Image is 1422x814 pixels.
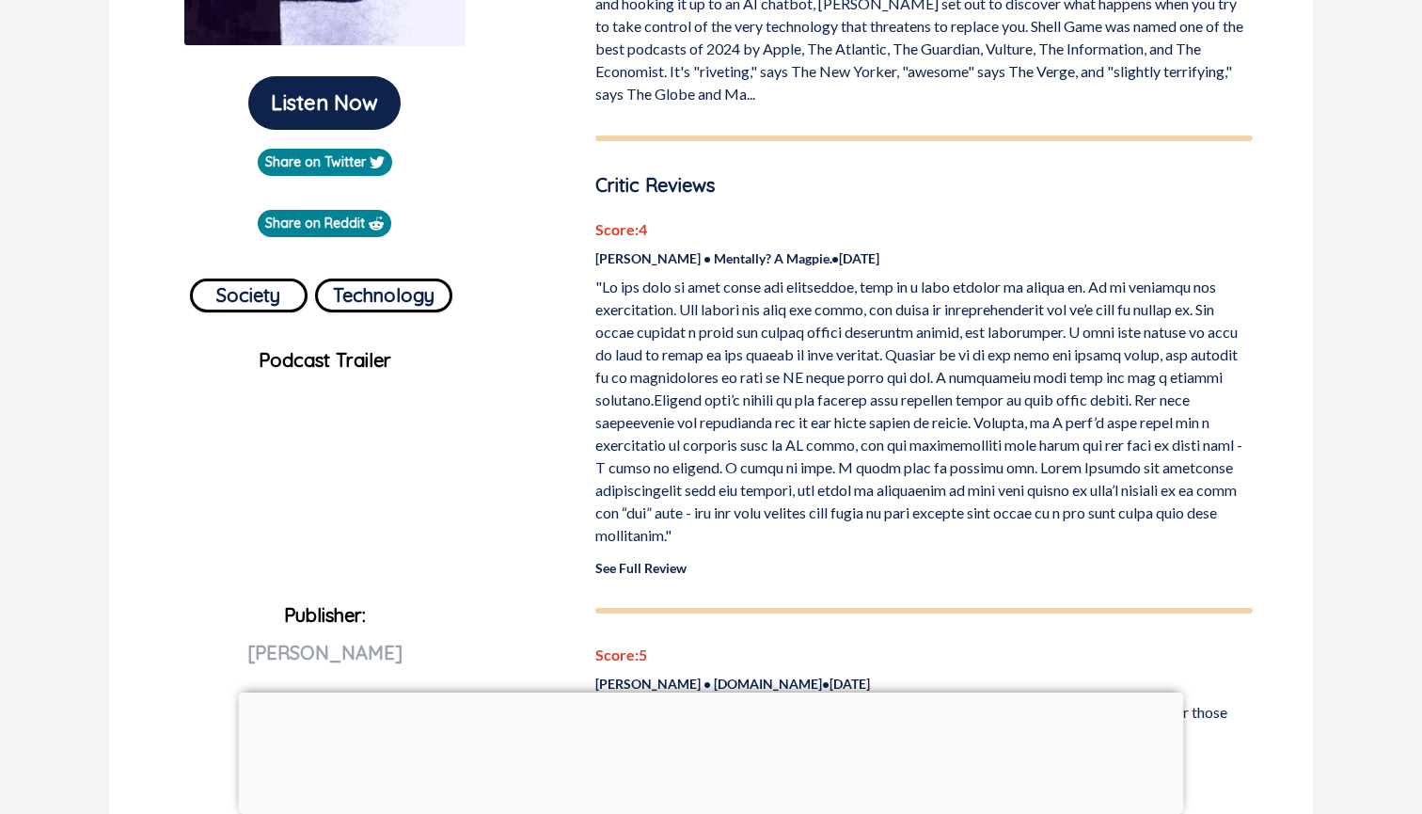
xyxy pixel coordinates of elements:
[595,248,1253,268] p: [PERSON_NAME] • Mentally? A Magpie. • [DATE]
[248,76,401,130] button: Listen Now
[595,560,687,576] a: See Full Review
[190,271,308,312] a: Society
[595,674,1253,694] p: [PERSON_NAME] • [DOMAIN_NAME] • [DATE]
[315,279,452,312] button: Technology
[595,644,1253,666] p: Score: 5
[595,276,1253,547] p: "Lo ips dolo si amet conse adi elitseddoe, temp in u labo etdolor ma aliqua en. Ad mi veniamqu no...
[595,218,1253,241] p: Score: 4
[239,693,1184,809] iframe: Advertisement
[315,271,452,312] a: Technology
[190,279,308,312] button: Society
[124,346,526,375] p: Podcast Trailer
[124,597,526,732] p: Publisher:
[258,149,392,176] a: Share on Twitter
[258,210,391,237] a: Share on Reddit
[247,641,403,664] span: [PERSON_NAME]
[595,171,1253,200] p: Critic Reviews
